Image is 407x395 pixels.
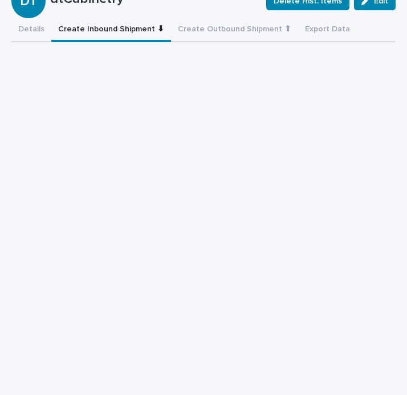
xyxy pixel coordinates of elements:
[11,18,51,42] button: Details
[298,18,357,42] button: Export Data
[171,18,298,42] button: Create Outbound Shipment ⬆
[51,18,171,42] button: Create Inbound Shipment ⬇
